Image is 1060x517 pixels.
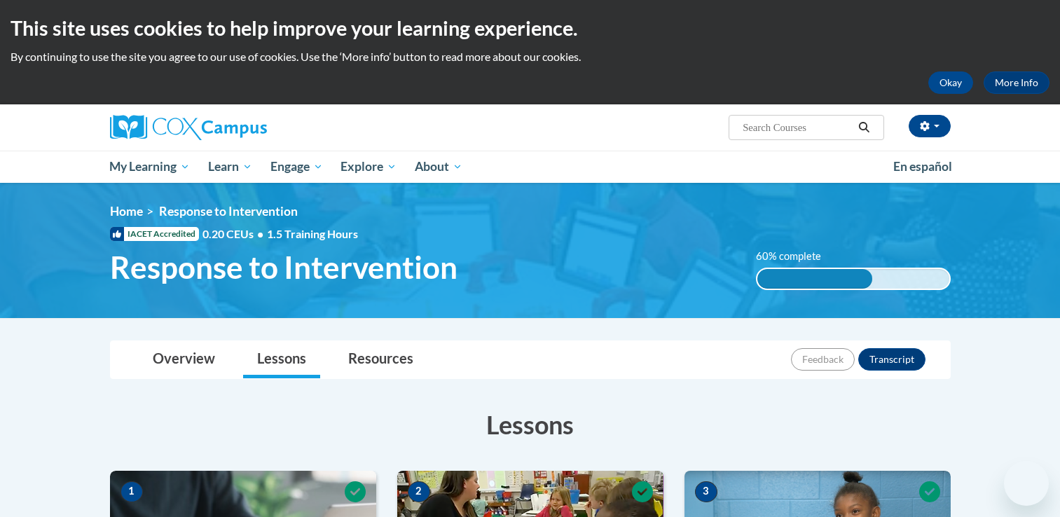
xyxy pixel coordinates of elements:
[928,71,973,94] button: Okay
[884,152,961,181] a: En español
[415,158,462,175] span: About
[756,249,837,264] label: 60% complete
[159,204,298,219] span: Response to Intervention
[110,249,457,286] span: Response to Intervention
[89,151,972,183] div: Main menu
[340,158,397,175] span: Explore
[101,151,200,183] a: My Learning
[208,158,252,175] span: Learn
[110,227,199,241] span: IACET Accredited
[110,407,951,442] h3: Lessons
[893,159,952,174] span: En español
[11,14,1049,42] h2: This site uses cookies to help improve your learning experience.
[110,115,267,140] img: Cox Campus
[202,226,267,242] span: 0.20 CEUs
[741,119,853,136] input: Search Courses
[408,481,430,502] span: 2
[909,115,951,137] button: Account Settings
[270,158,323,175] span: Engage
[757,269,872,289] div: 60% complete
[984,71,1049,94] a: More Info
[331,151,406,183] a: Explore
[858,348,925,371] button: Transcript
[121,481,143,502] span: 1
[257,227,263,240] span: •
[1004,461,1049,506] iframe: Button to launch messaging window
[791,348,855,371] button: Feedback
[267,227,358,240] span: 1.5 Training Hours
[853,119,874,136] button: Search
[109,158,190,175] span: My Learning
[110,204,143,219] a: Home
[334,341,427,378] a: Resources
[695,481,717,502] span: 3
[11,49,1049,64] p: By continuing to use the site you agree to our use of cookies. Use the ‘More info’ button to read...
[199,151,261,183] a: Learn
[110,115,376,140] a: Cox Campus
[261,151,332,183] a: Engage
[406,151,472,183] a: About
[139,341,229,378] a: Overview
[243,341,320,378] a: Lessons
